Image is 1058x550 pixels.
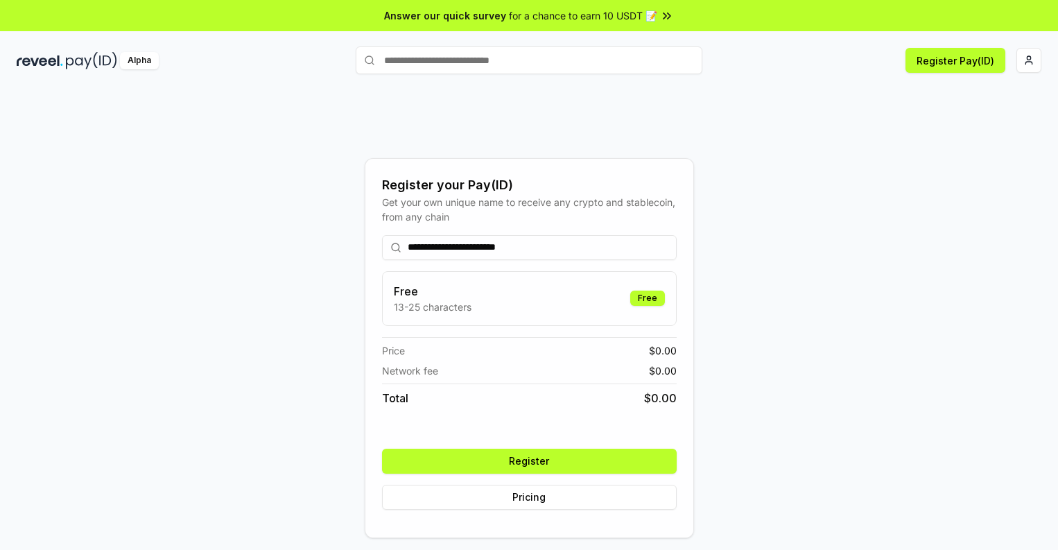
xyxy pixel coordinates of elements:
[382,175,677,195] div: Register your Pay(ID)
[382,195,677,224] div: Get your own unique name to receive any crypto and stablecoin, from any chain
[384,8,506,23] span: Answer our quick survey
[382,449,677,474] button: Register
[509,8,657,23] span: for a chance to earn 10 USDT 📝
[17,52,63,69] img: reveel_dark
[394,283,471,300] h3: Free
[644,390,677,406] span: $ 0.00
[382,343,405,358] span: Price
[382,485,677,510] button: Pricing
[382,390,408,406] span: Total
[649,343,677,358] span: $ 0.00
[394,300,471,314] p: 13-25 characters
[120,52,159,69] div: Alpha
[66,52,117,69] img: pay_id
[630,291,665,306] div: Free
[649,363,677,378] span: $ 0.00
[905,48,1005,73] button: Register Pay(ID)
[382,363,438,378] span: Network fee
